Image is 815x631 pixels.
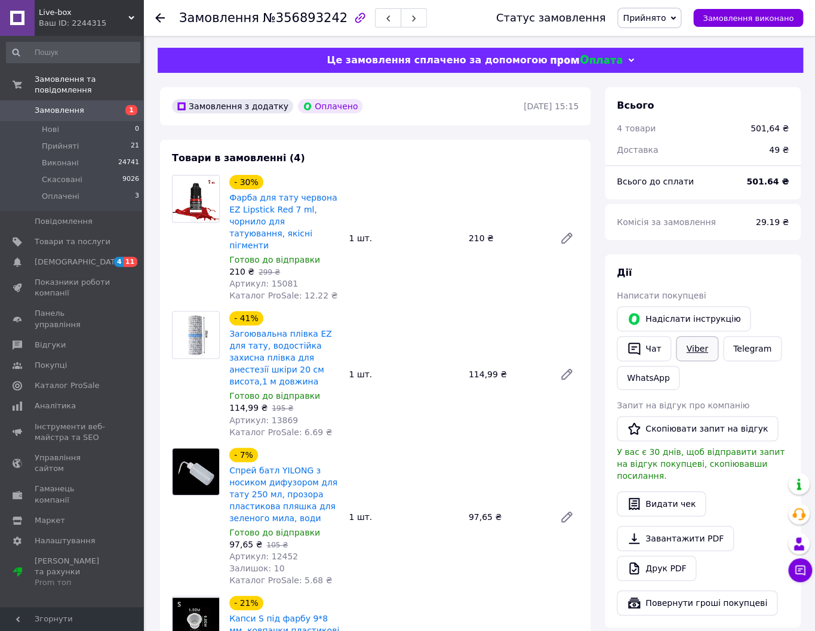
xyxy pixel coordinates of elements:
div: Статус замовлення [496,12,606,24]
a: Друк PDF [617,556,696,581]
div: 49 ₴ [762,137,796,163]
span: Каталог ProSale: 12.22 ₴ [229,291,337,300]
span: №356893242 [263,11,347,25]
span: Всього до сплати [617,177,694,186]
span: Live-box [39,7,128,18]
span: Управління сайтом [35,453,110,474]
span: Замовлення [179,11,259,25]
span: [PERSON_NAME] та рахунки [35,556,110,589]
div: Prom топ [35,577,110,588]
div: 1 шт. [344,509,463,525]
a: Редагувати [555,505,579,529]
button: Повернути гроші покупцеві [617,590,777,615]
span: Готово до відправки [229,255,320,264]
span: Замовлення та повідомлення [35,74,143,96]
a: Загоювальна плівка EZ для тату, водостійка захисна плівка для анестезії шкіри 20 см висота,1 м до... [229,329,332,386]
time: [DATE] 15:15 [524,101,579,111]
input: Пошук [6,42,140,63]
span: Прийнято [623,13,666,23]
div: Замовлення з додатку [172,99,293,113]
span: Комісія за замовлення [617,217,716,227]
span: 4 [114,257,124,267]
span: 4 товари [617,124,656,133]
span: Маркет [35,515,65,526]
div: 1 шт. [344,366,463,383]
div: 210 ₴ [464,230,550,247]
button: Замовлення виконано [693,9,803,27]
span: Каталог ProSale: 6.69 ₴ [229,427,332,437]
span: Оплачені [42,191,79,202]
span: [DEMOGRAPHIC_DATA] [35,257,123,267]
span: Інструменти веб-майстра та SEO [35,421,110,443]
span: Це замовлення сплачено за допомогою [327,54,547,66]
span: Дії [617,267,632,278]
button: Чат з покупцем [788,558,812,582]
div: 114,99 ₴ [464,366,550,383]
span: Каталог ProSale [35,380,99,391]
img: Спрей батл YILONG з носиком дифузором для тату 250 мл, прозора пластикова пляшка для зеленого мил... [173,448,219,495]
span: 3 [135,191,139,202]
a: WhatsApp [617,366,679,390]
span: 210 ₴ [229,267,254,276]
div: 97,65 ₴ [464,509,550,525]
div: - 41% [229,311,263,325]
span: Замовлення [35,105,84,116]
div: - 21% [229,596,263,610]
span: Каталог ProSale: 5.68 ₴ [229,575,332,585]
span: Написати покупцеві [617,291,706,300]
div: Оплачено [298,99,362,113]
span: 29.19 ₴ [756,217,789,227]
span: Доставка [617,145,658,155]
div: 1 шт. [344,230,463,247]
img: Фарба для тату червона EZ Lipstick Red 7 ml, чорнило для татуювання, якісні пігменти [173,176,219,221]
span: 21 [131,141,139,152]
div: Повернутися назад [155,12,165,24]
span: 0 [135,124,139,135]
span: Відгуки [35,340,66,350]
div: Ваш ID: 2244315 [39,18,143,29]
span: Всього [617,100,654,111]
span: Покупці [35,360,67,371]
button: Чат [617,336,671,361]
span: У вас є 30 днів, щоб відправити запит на відгук покупцеві, скопіювавши посилання. [617,447,785,481]
span: 299 ₴ [259,268,280,276]
span: Нові [42,124,59,135]
span: 11 [124,257,137,267]
span: 114,99 ₴ [229,403,267,413]
span: Скасовані [42,174,82,185]
span: 1 [125,105,137,115]
button: Скопіювати запит на відгук [617,416,778,441]
span: 105 ₴ [266,541,288,549]
a: Фарба для тату червона EZ Lipstick Red 7 ml, чорнило для татуювання, якісні пігменти [229,193,337,250]
span: Аналітика [35,401,76,411]
span: 195 ₴ [272,404,293,413]
span: Панель управління [35,308,110,330]
b: 501.64 ₴ [746,177,789,186]
span: 24741 [118,158,139,168]
span: Прийняті [42,141,79,152]
span: Гаманець компанії [35,484,110,505]
div: - 7% [229,448,258,462]
a: Telegram [723,336,782,361]
span: Повідомлення [35,216,93,227]
span: Залишок: 10 [229,564,284,573]
div: 501,64 ₴ [751,122,789,134]
a: Редагувати [555,226,579,250]
span: Готово до відправки [229,528,320,537]
span: Артикул: 12452 [229,552,298,561]
span: Товари та послуги [35,236,110,247]
span: Показники роботи компанії [35,277,110,298]
span: Запит на відгук про компанію [617,401,749,410]
a: Viber [676,336,718,361]
button: Надіслати інструкцію [617,306,751,331]
span: Виконані [42,158,79,168]
a: Редагувати [555,362,579,386]
a: Спрей батл YILONG з носиком дифузором для тату 250 мл, прозора пластикова пляшка для зеленого мил... [229,466,337,523]
div: - 30% [229,175,263,189]
span: Артикул: 13869 [229,415,298,425]
span: Замовлення виконано [703,14,794,23]
img: evopay logo [550,55,622,66]
span: Артикул: 15081 [229,279,298,288]
span: Товари в замовленні (4) [172,152,305,164]
span: 97,65 ₴ [229,540,262,549]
